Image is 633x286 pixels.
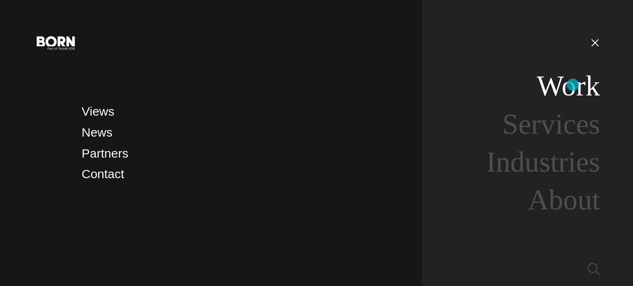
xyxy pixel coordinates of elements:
a: Contact [82,167,124,181]
a: Industries [486,146,600,178]
a: Partners [82,146,128,160]
a: Services [502,108,600,140]
img: Search [588,263,600,275]
button: Open [585,34,605,51]
a: News [82,126,113,139]
a: About [528,184,600,216]
a: Work [537,70,600,102]
a: Views [82,105,114,118]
